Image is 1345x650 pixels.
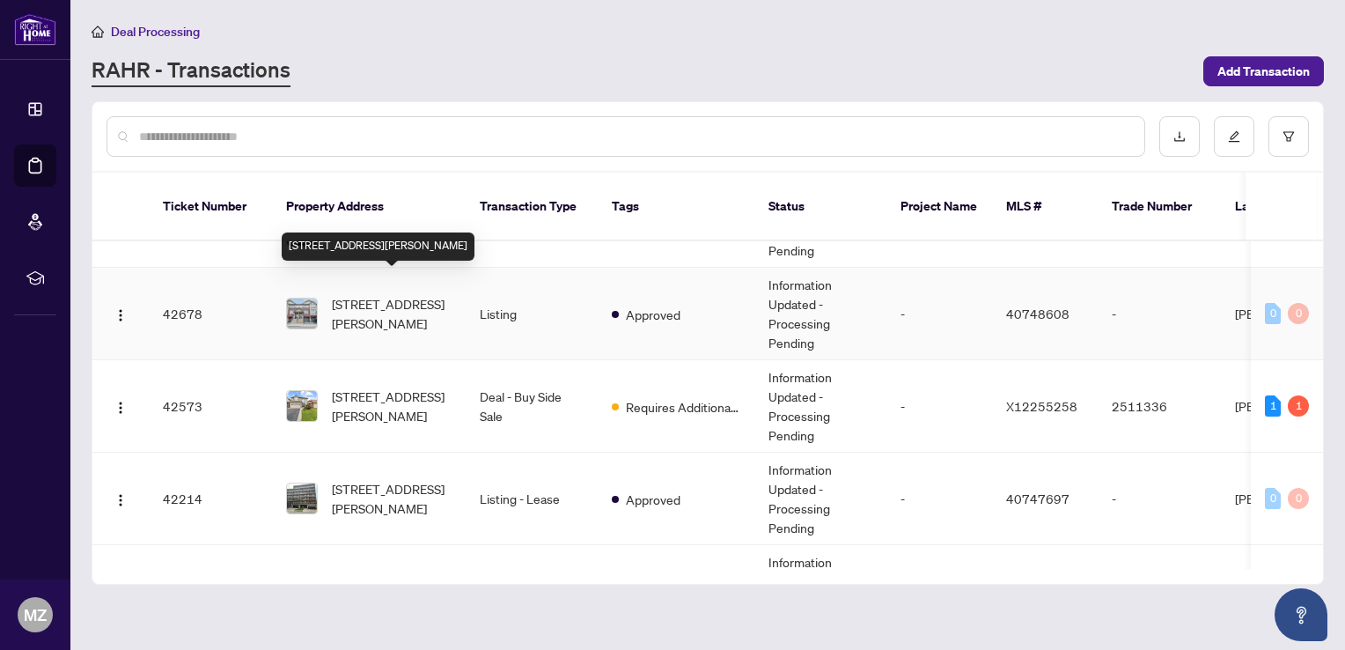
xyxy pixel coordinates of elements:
[886,453,992,545] td: -
[114,401,128,415] img: Logo
[466,173,598,241] th: Transaction Type
[332,387,452,425] span: [STREET_ADDRESS][PERSON_NAME]
[886,268,992,360] td: -
[272,173,466,241] th: Property Address
[754,453,886,545] td: Information Updated - Processing Pending
[287,391,317,421] img: thumbnail-img
[754,268,886,360] td: Information Updated - Processing Pending
[626,490,680,509] span: Approved
[466,360,598,453] td: Deal - Buy Side Sale
[107,392,135,420] button: Logo
[1159,116,1200,157] button: download
[1265,303,1281,324] div: 0
[1288,395,1309,417] div: 1
[149,545,272,638] td: 38252
[1288,303,1309,324] div: 0
[332,479,452,518] span: [STREET_ADDRESS][PERSON_NAME]
[626,397,740,417] span: Requires Additional Docs
[466,545,598,638] td: Deal - Buy Side Sale
[466,453,598,545] td: Listing - Lease
[1098,173,1221,241] th: Trade Number
[1214,116,1254,157] button: edit
[1275,588,1327,641] button: Open asap
[1217,57,1310,85] span: Add Transaction
[332,294,452,333] span: [STREET_ADDRESS][PERSON_NAME]
[1203,56,1324,86] button: Add Transaction
[1283,130,1295,143] span: filter
[1173,130,1186,143] span: download
[886,545,992,638] td: -
[149,360,272,453] td: 42573
[1265,395,1281,417] div: 1
[754,545,886,638] td: Information Updated - Processing Pending
[1228,130,1240,143] span: edit
[626,305,680,324] span: Approved
[287,299,317,329] img: thumbnail-img
[754,173,886,241] th: Status
[1265,488,1281,509] div: 0
[1098,360,1221,453] td: 2511336
[107,484,135,513] button: Logo
[114,493,128,507] img: Logo
[111,24,200,40] span: Deal Processing
[886,360,992,453] td: -
[1098,453,1221,545] td: -
[114,308,128,322] img: Logo
[1006,398,1077,414] span: X12255258
[92,26,104,38] span: home
[1006,306,1069,321] span: 40748608
[992,173,1098,241] th: MLS #
[598,173,754,241] th: Tags
[1268,116,1309,157] button: filter
[149,453,272,545] td: 42214
[287,484,317,513] img: thumbnail-img
[1288,488,1309,509] div: 0
[886,173,992,241] th: Project Name
[282,233,474,261] div: [STREET_ADDRESS][PERSON_NAME]
[92,55,290,87] a: RAHR - Transactions
[1098,545,1221,638] td: 2508772
[754,360,886,453] td: Information Updated - Processing Pending
[24,602,47,627] span: MZ
[1006,491,1069,506] span: 40747697
[466,268,598,360] td: Listing
[1098,268,1221,360] td: -
[149,173,272,241] th: Ticket Number
[14,13,56,46] img: logo
[149,268,272,360] td: 42678
[107,299,135,328] button: Logo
